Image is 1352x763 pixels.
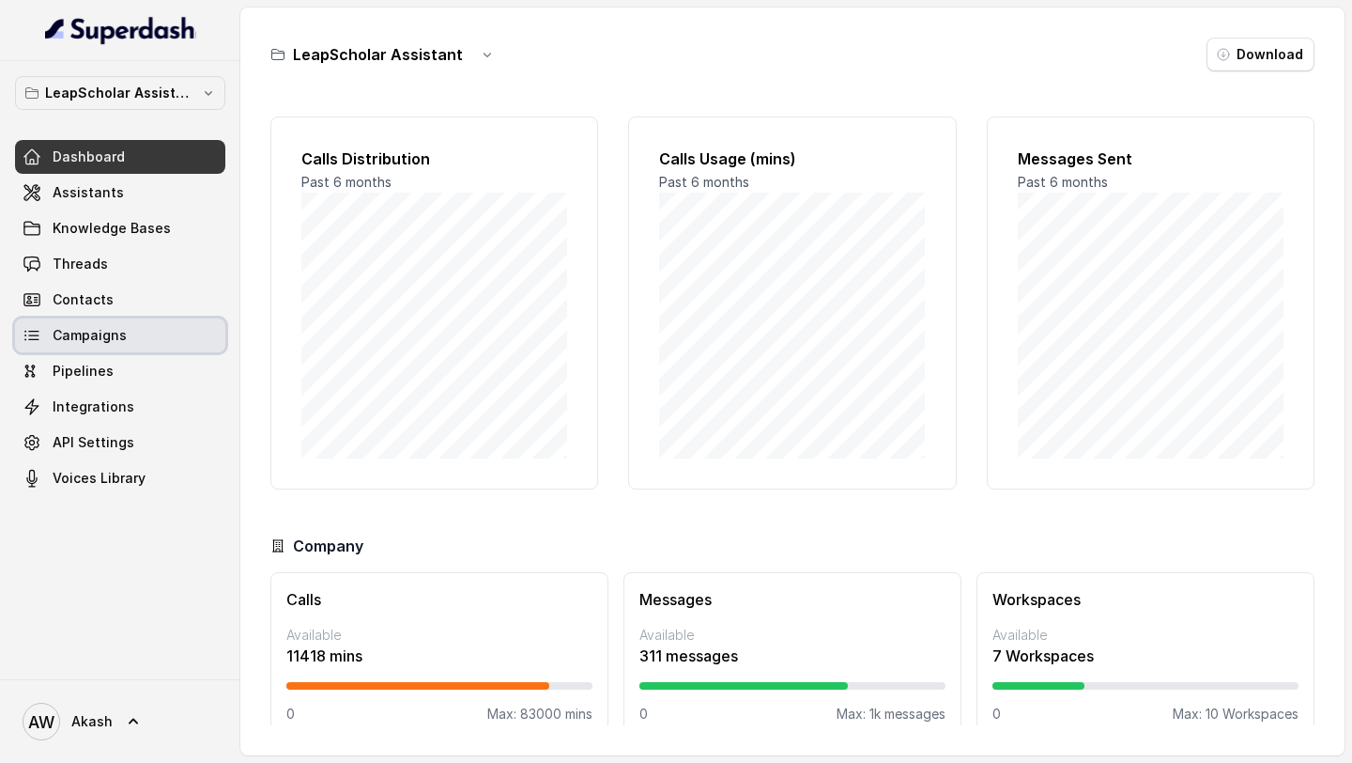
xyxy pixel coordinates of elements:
[15,176,225,210] a: Assistants
[1018,174,1108,190] span: Past 6 months
[15,319,225,352] a: Campaigns
[53,255,108,273] span: Threads
[286,626,592,645] p: Available
[15,247,225,281] a: Threads
[15,211,225,245] a: Knowledge Bases
[71,712,113,731] span: Akash
[53,469,146,488] span: Voices Library
[15,354,225,388] a: Pipelines
[992,626,1298,645] p: Available
[45,82,195,104] p: LeapScholar Assistant
[286,705,295,724] p: 0
[1206,38,1314,71] button: Download
[53,148,125,166] span: Dashboard
[15,76,225,110] button: LeapScholar Assistant
[286,645,592,667] p: 11418 mins
[15,390,225,424] a: Integrations
[53,362,114,381] span: Pipelines
[301,174,392,190] span: Past 6 months
[659,148,925,170] h2: Calls Usage (mins)
[53,183,124,202] span: Assistants
[15,695,225,748] a: Akash
[45,15,196,45] img: light.svg
[639,645,945,667] p: 311 messages
[286,588,592,611] h3: Calls
[301,148,567,170] h2: Calls Distribution
[53,397,134,416] span: Integrations
[487,705,592,724] p: Max: 83000 mins
[1173,705,1298,724] p: Max: 10 Workspaces
[639,588,945,611] h3: Messages
[659,174,749,190] span: Past 6 months
[293,43,463,66] h3: LeapScholar Assistant
[15,140,225,174] a: Dashboard
[53,326,127,345] span: Campaigns
[15,426,225,459] a: API Settings
[53,290,114,309] span: Contacts
[992,588,1298,611] h3: Workspaces
[53,433,134,452] span: API Settings
[837,705,945,724] p: Max: 1k messages
[639,626,945,645] p: Available
[15,283,225,317] a: Contacts
[992,645,1298,667] p: 7 Workspaces
[639,705,648,724] p: 0
[992,705,1001,724] p: 0
[53,219,171,238] span: Knowledge Bases
[293,535,363,557] h3: Company
[1018,148,1283,170] h2: Messages Sent
[15,461,225,495] a: Voices Library
[28,712,54,732] text: AW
